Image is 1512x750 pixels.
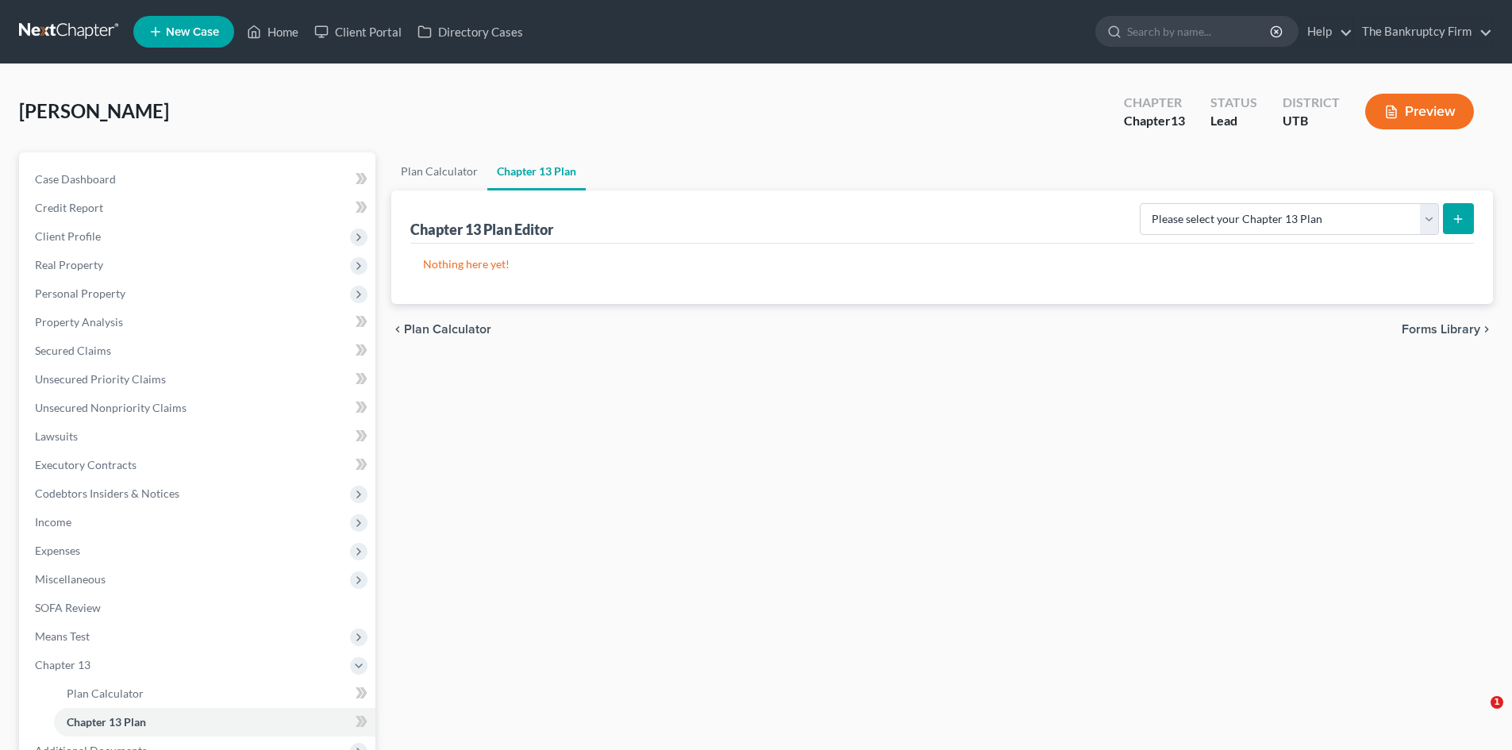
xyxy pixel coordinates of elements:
i: chevron_right [1480,323,1493,336]
span: Secured Claims [35,344,111,357]
span: Codebtors Insiders & Notices [35,487,179,500]
button: Forms Library chevron_right [1402,323,1493,336]
div: District [1283,94,1340,112]
span: SOFA Review [35,601,101,614]
span: Personal Property [35,287,125,300]
a: Executory Contracts [22,451,375,479]
div: Chapter 13 Plan Editor [410,220,553,239]
p: Nothing here yet! [423,256,1461,272]
span: Expenses [35,544,80,557]
div: Status [1210,94,1257,112]
a: The Bankruptcy Firm [1354,17,1492,46]
span: [PERSON_NAME] [19,99,169,122]
a: Unsecured Nonpriority Claims [22,394,375,422]
div: Chapter [1124,94,1185,112]
span: Unsecured Nonpriority Claims [35,401,187,414]
span: Case Dashboard [35,172,116,186]
span: Property Analysis [35,315,123,329]
a: Secured Claims [22,337,375,365]
a: SOFA Review [22,594,375,622]
div: UTB [1283,112,1340,130]
a: Credit Report [22,194,375,222]
a: Help [1299,17,1352,46]
span: Executory Contracts [35,458,137,471]
div: Lead [1210,112,1257,130]
a: Chapter 13 Plan [54,708,375,737]
span: Plan Calculator [67,687,144,700]
span: 1 [1491,696,1503,709]
a: Home [239,17,306,46]
span: Unsecured Priority Claims [35,372,166,386]
a: Plan Calculator [54,679,375,708]
a: Case Dashboard [22,165,375,194]
span: Means Test [35,629,90,643]
a: Property Analysis [22,308,375,337]
a: Chapter 13 Plan [487,152,586,190]
a: Lawsuits [22,422,375,451]
a: Directory Cases [410,17,531,46]
span: Client Profile [35,229,101,243]
span: Credit Report [35,201,103,214]
div: Chapter [1124,112,1185,130]
span: Chapter 13 [35,658,90,671]
span: Chapter 13 Plan [67,715,146,729]
input: Search by name... [1127,17,1272,46]
span: Income [35,515,71,529]
iframe: Intercom live chat [1458,696,1496,734]
button: chevron_left Plan Calculator [391,323,491,336]
span: Real Property [35,258,103,271]
span: Forms Library [1402,323,1480,336]
a: Client Portal [306,17,410,46]
span: New Case [166,26,219,38]
button: Preview [1365,94,1474,129]
span: Lawsuits [35,429,78,443]
span: Miscellaneous [35,572,106,586]
i: chevron_left [391,323,404,336]
span: 13 [1171,113,1185,128]
a: Plan Calculator [391,152,487,190]
a: Unsecured Priority Claims [22,365,375,394]
span: Plan Calculator [404,323,491,336]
